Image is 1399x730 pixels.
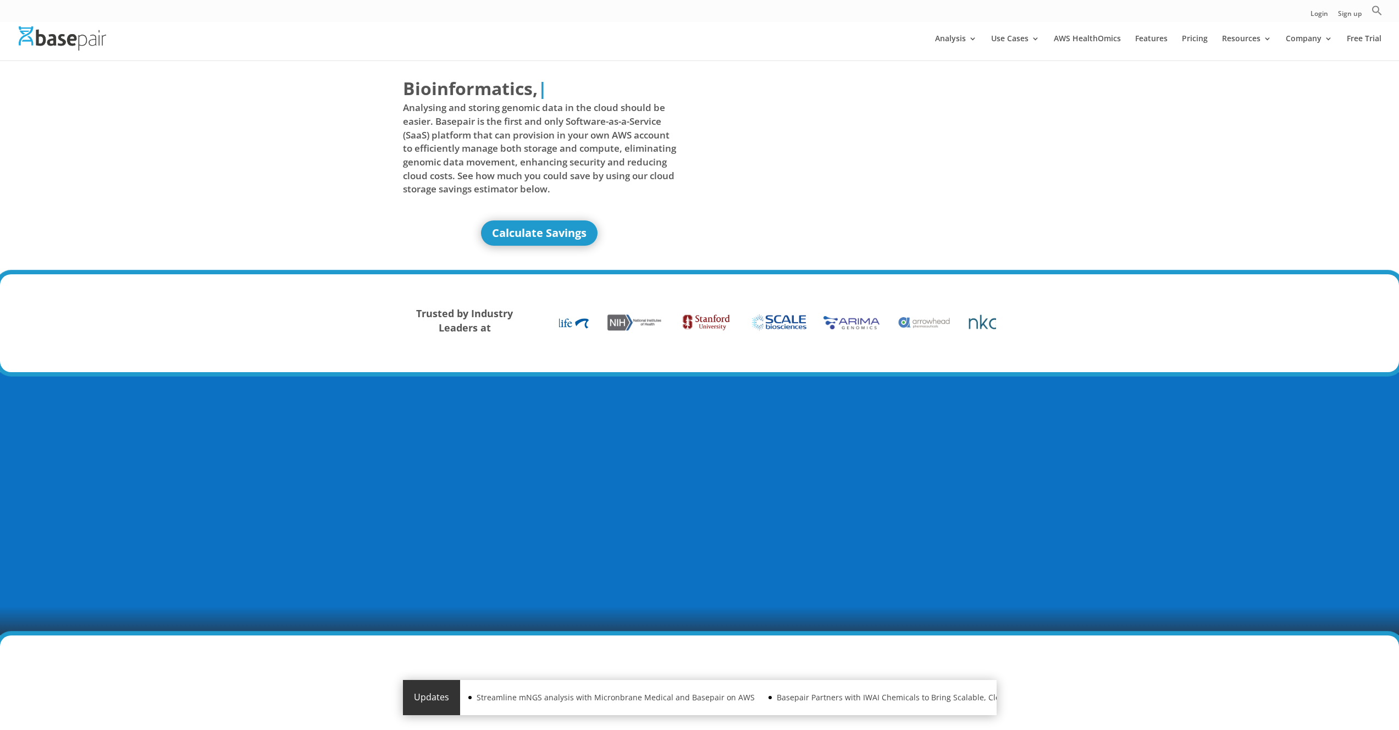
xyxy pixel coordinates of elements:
svg: Search [1372,5,1383,16]
strong: Trusted by Industry Leaders at [416,307,513,334]
a: Pricing [1182,35,1208,60]
iframe: Basepair - NGS Analysis Simplified [708,76,982,230]
a: Search Icon Link [1372,5,1383,22]
a: Features [1135,35,1168,60]
span: Bioinformatics, [403,76,538,101]
a: Sign up [1338,10,1362,22]
span: | [538,76,548,100]
a: Use Cases [991,35,1039,60]
div: Updates [403,680,460,715]
a: Calculate Savings [481,220,598,246]
a: AWS HealthOmics [1054,35,1121,60]
a: Login [1310,10,1328,22]
a: Analysis [935,35,977,60]
a: Resources [1222,35,1271,60]
a: Company [1286,35,1332,60]
img: Basepair [19,26,106,50]
a: Streamline mNGS analysis with Micronbrane Medical and Basepair on AWS [916,690,1194,705]
a: Free Trial [1347,35,1381,60]
span: Analysing and storing genomic data in the cloud should be easier. Basepair is the first and only ... [403,101,677,196]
